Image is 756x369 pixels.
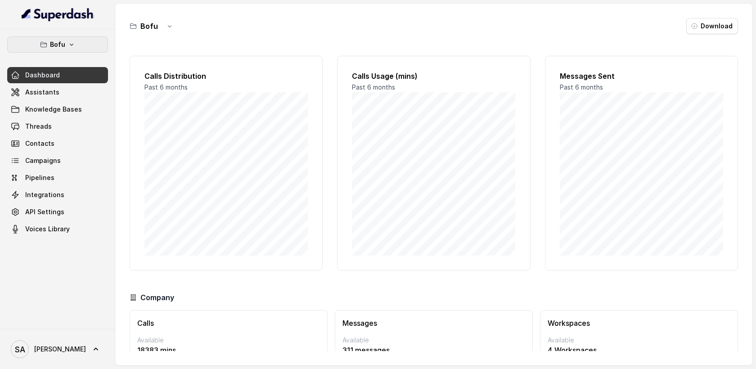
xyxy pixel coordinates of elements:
[25,173,54,182] span: Pipelines
[25,88,59,97] span: Assistants
[140,21,158,31] h3: Bofu
[560,71,723,81] h2: Messages Sent
[7,84,108,100] a: Assistants
[25,122,52,131] span: Threads
[25,207,64,216] span: API Settings
[342,345,525,355] p: 311 messages
[7,221,108,237] a: Voices Library
[7,36,108,53] button: Bofu
[137,318,320,328] h3: Calls
[140,292,174,303] h3: Company
[25,105,82,114] span: Knowledge Bases
[144,71,308,81] h2: Calls Distribution
[25,190,64,199] span: Integrations
[7,118,108,135] a: Threads
[137,345,320,355] p: 18383 mins
[7,170,108,186] a: Pipelines
[7,135,108,152] a: Contacts
[22,7,94,22] img: light.svg
[548,345,730,355] p: 4 Workspaces
[25,225,70,234] span: Voices Library
[7,337,108,362] a: [PERSON_NAME]
[7,153,108,169] a: Campaigns
[352,83,395,91] span: Past 6 months
[137,336,320,345] p: Available
[548,318,730,328] h3: Workspaces
[144,83,188,91] span: Past 6 months
[25,71,60,80] span: Dashboard
[686,18,738,34] button: Download
[548,336,730,345] p: Available
[342,336,525,345] p: Available
[50,39,65,50] p: Bofu
[7,67,108,83] a: Dashboard
[342,318,525,328] h3: Messages
[560,83,603,91] span: Past 6 months
[352,71,515,81] h2: Calls Usage (mins)
[7,187,108,203] a: Integrations
[7,101,108,117] a: Knowledge Bases
[7,204,108,220] a: API Settings
[34,345,86,354] span: [PERSON_NAME]
[25,139,54,148] span: Contacts
[15,345,25,354] text: SA
[25,156,61,165] span: Campaigns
